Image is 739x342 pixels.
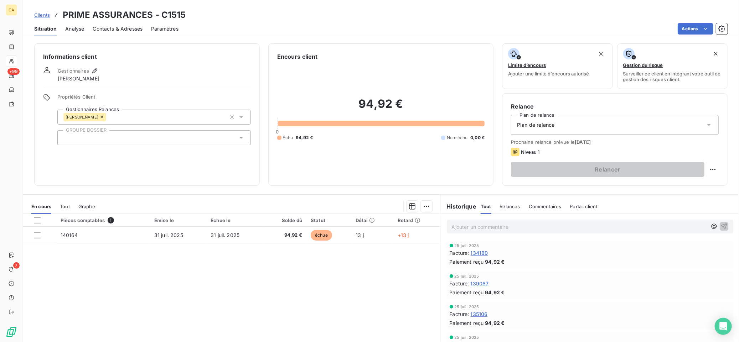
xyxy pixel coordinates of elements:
[283,135,293,141] span: Échu
[678,23,713,35] button: Actions
[511,102,719,111] h6: Relance
[455,305,479,309] span: 25 juil. 2025
[66,115,98,119] span: [PERSON_NAME]
[34,25,57,32] span: Situation
[447,135,467,141] span: Non-échu
[623,71,722,82] span: Surveiller ce client en intégrant votre outil de gestion des risques client.
[715,318,732,335] div: Open Intercom Messenger
[398,217,436,223] div: Retard
[617,43,728,89] button: Gestion du risqueSurveiller ce client en intégrant votre outil de gestion des risques client.
[108,217,114,223] span: 1
[6,4,17,16] div: CA
[154,232,183,238] span: 31 juil. 2025
[34,11,50,19] a: Clients
[398,232,409,238] span: +13 j
[60,204,70,209] span: Tout
[471,249,488,257] span: 134180
[471,310,488,318] span: 135106
[154,217,202,223] div: Émise le
[508,71,589,77] span: Ajouter une limite d’encours autorisé
[7,68,20,75] span: +99
[441,202,477,211] h6: Historique
[455,335,479,340] span: 25 juil. 2025
[570,204,598,209] span: Portail client
[485,319,505,327] span: 94,92 €
[61,232,78,238] span: 140164
[521,149,539,155] span: Niveau 1
[529,204,562,209] span: Commentaires
[57,94,251,104] span: Propriétés Client
[311,230,332,241] span: échue
[450,280,469,287] span: Facture :
[356,232,364,238] span: 13 j
[485,289,505,296] span: 94,92 €
[511,162,704,177] button: Relancer
[63,135,69,141] input: Ajouter une valeur
[450,249,469,257] span: Facture :
[13,262,20,269] span: 7
[450,289,484,296] span: Paiement reçu
[34,12,50,18] span: Clients
[277,97,485,118] h2: 94,92 €
[61,217,146,223] div: Pièces comptables
[455,243,479,248] span: 25 juil. 2025
[65,25,84,32] span: Analyse
[356,217,389,223] div: Délai
[502,43,613,89] button: Limite d’encoursAjouter une limite d’encours autorisé
[151,25,179,32] span: Paramètres
[500,204,520,209] span: Relances
[31,204,51,209] span: En cours
[575,139,591,145] span: [DATE]
[311,217,347,223] div: Statut
[43,52,251,61] h6: Informations client
[623,62,663,68] span: Gestion du risque
[63,9,186,21] h3: PRIME ASSURANCES - C1515
[450,319,484,327] span: Paiement reçu
[455,274,479,278] span: 25 juil. 2025
[6,70,17,81] a: +99
[481,204,491,209] span: Tout
[511,139,719,145] span: Prochaine relance prévue le
[450,258,484,265] span: Paiement reçu
[93,25,143,32] span: Contacts & Adresses
[211,232,239,238] span: 31 juil. 2025
[58,68,89,74] span: Gestionnaires
[58,75,99,82] span: [PERSON_NAME]
[276,129,279,135] span: 0
[471,280,489,287] span: 139087
[6,326,17,338] img: Logo LeanPay
[517,121,554,128] span: Plan de relance
[277,52,318,61] h6: Encours client
[485,258,505,265] span: 94,92 €
[211,217,258,223] div: Échue le
[508,62,546,68] span: Limite d’encours
[106,114,112,120] input: Ajouter une valeur
[450,310,469,318] span: Facture :
[296,135,313,141] span: 94,92 €
[267,217,303,223] div: Solde dû
[78,204,95,209] span: Graphe
[470,135,485,141] span: 0,00 €
[267,232,303,239] span: 94,92 €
